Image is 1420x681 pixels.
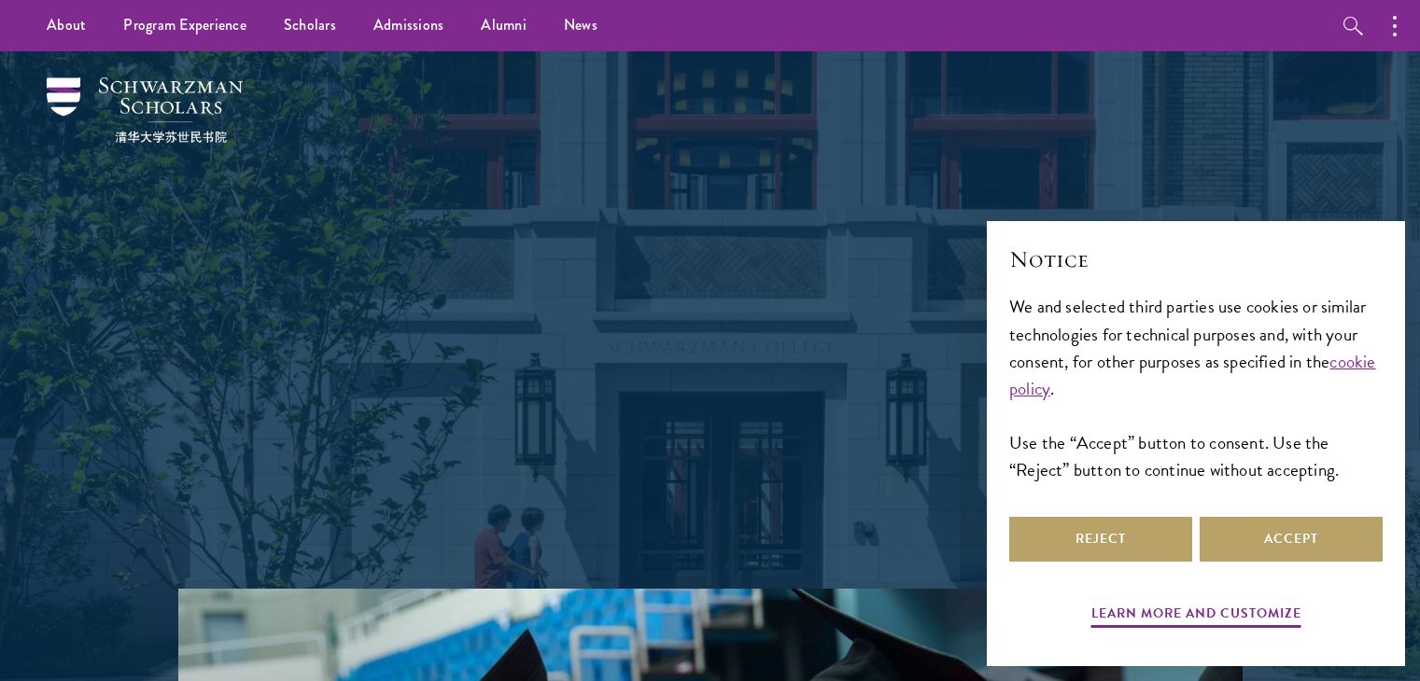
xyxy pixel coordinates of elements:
h2: Notice [1009,243,1383,275]
a: cookie policy [1009,348,1376,402]
button: Accept [1200,517,1383,562]
img: Schwarzman Scholars [47,77,243,143]
button: Reject [1009,517,1192,562]
button: Learn more and customize [1091,602,1301,631]
div: We and selected third parties use cookies or similar technologies for technical purposes and, wit... [1009,293,1383,482]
